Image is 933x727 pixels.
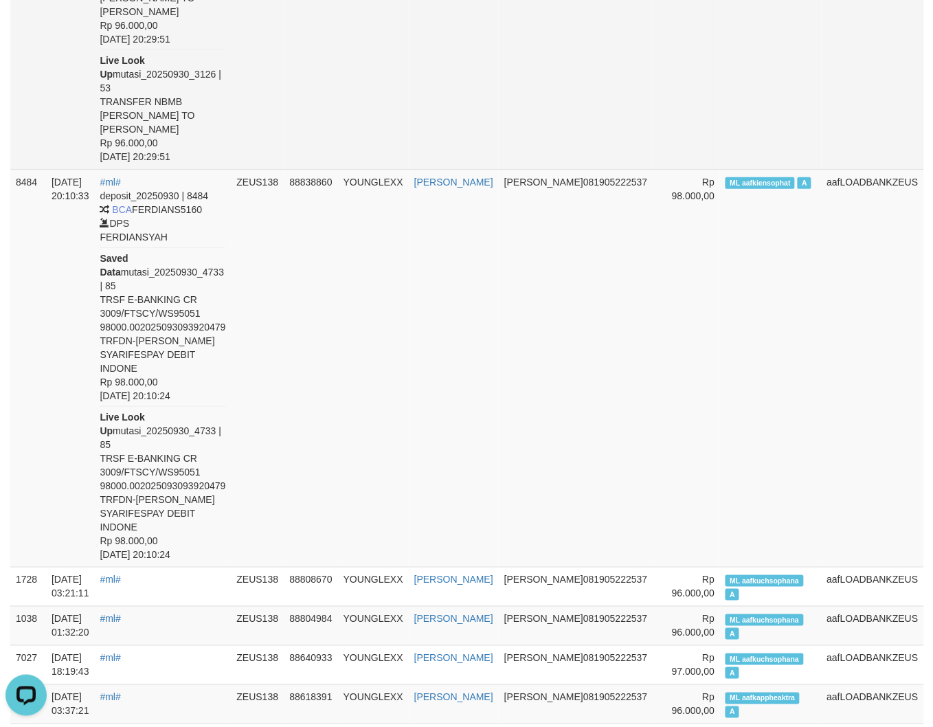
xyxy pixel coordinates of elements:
[726,693,800,704] span: Manually Linked by aafkappheaktra
[414,692,493,703] a: [PERSON_NAME]
[726,614,803,626] span: Manually Linked by aafkuchsophana
[46,684,95,724] td: [DATE] 03:37:21
[100,412,145,436] b: Live Look Up
[504,653,583,664] span: [PERSON_NAME]
[100,653,121,664] a: #ml#
[822,169,924,567] td: aafLOADBANKZEUS
[338,567,409,606] td: YOUNGLEXX
[672,614,715,638] span: Rp 96.000,00
[499,567,653,606] td: 081905222537
[504,692,583,703] span: [PERSON_NAME]
[414,614,493,625] a: [PERSON_NAME]
[672,653,715,678] span: Rp 97.000,00
[726,653,803,665] span: Manually Linked by aafkuchsophana
[284,567,337,606] td: 88808670
[672,177,715,201] span: Rp 98.000,00
[100,189,226,561] div: deposit_20250930 | 8484 FERDIANS5160 DPS FERDIANSYAH mutasi_20250930_4733 | 85 TRSF E-BANKING CR ...
[100,55,145,80] b: Live Look Up
[822,645,924,684] td: aafLOADBANKZEUS
[100,692,121,703] a: #ml#
[414,177,493,188] a: [PERSON_NAME]
[10,645,46,684] td: 7027
[284,169,337,567] td: 88838860
[504,574,583,585] span: [PERSON_NAME]
[726,575,803,587] span: Manually Linked by aafkuchsophana
[822,567,924,606] td: aafLOADBANKZEUS
[231,684,284,724] td: ZEUS138
[10,567,46,606] td: 1728
[231,567,284,606] td: ZEUS138
[5,5,47,47] button: Open LiveChat chat widget
[231,606,284,645] td: ZEUS138
[338,169,409,567] td: YOUNGLEXX
[10,169,46,567] td: 8484
[231,169,284,567] td: ZEUS138
[726,177,795,189] span: Manually Linked by aafkiensophat
[100,177,121,188] a: #ml#
[284,606,337,645] td: 88804984
[338,606,409,645] td: YOUNGLEXX
[726,706,739,718] span: Approved
[231,645,284,684] td: ZEUS138
[499,684,653,724] td: 081905222537
[46,169,95,567] td: [DATE] 20:10:33
[284,684,337,724] td: 88618391
[338,645,409,684] td: YOUNGLEXX
[112,204,132,215] span: BCA
[10,606,46,645] td: 1038
[100,574,121,585] a: #ml#
[46,606,95,645] td: [DATE] 01:32:20
[798,177,811,189] span: Approved
[100,253,128,278] b: Saved Data
[100,614,121,625] a: #ml#
[338,684,409,724] td: YOUNGLEXX
[499,169,653,567] td: 081905222537
[726,667,739,679] span: Approved
[414,653,493,664] a: [PERSON_NAME]
[499,645,653,684] td: 081905222537
[726,628,739,640] span: Approved
[726,589,739,601] span: Approved
[822,606,924,645] td: aafLOADBANKZEUS
[284,645,337,684] td: 88640933
[46,567,95,606] td: [DATE] 03:21:11
[504,614,583,625] span: [PERSON_NAME]
[672,692,715,717] span: Rp 96.000,00
[504,177,583,188] span: [PERSON_NAME]
[672,574,715,599] span: Rp 96.000,00
[499,606,653,645] td: 081905222537
[822,684,924,724] td: aafLOADBANKZEUS
[414,574,493,585] a: [PERSON_NAME]
[46,645,95,684] td: [DATE] 18:19:43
